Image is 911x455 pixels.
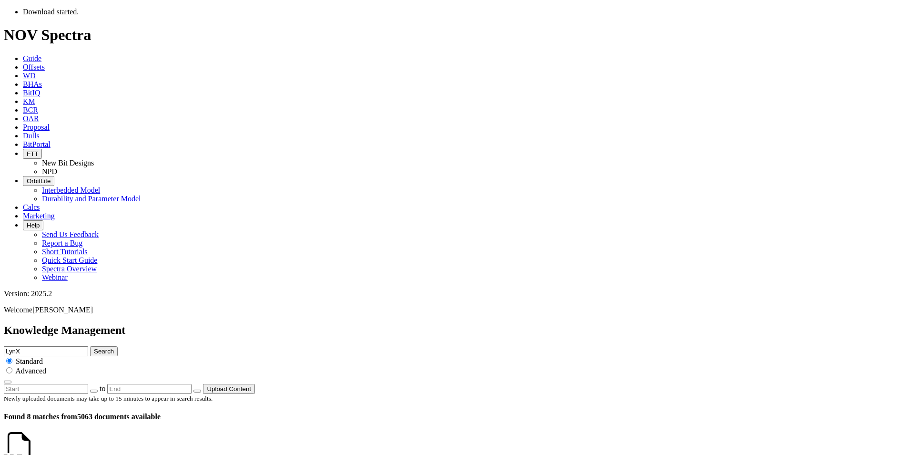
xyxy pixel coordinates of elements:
[4,413,907,421] h4: 5063 documents available
[23,106,38,114] a: BCR
[90,346,118,356] button: Search
[42,195,141,203] a: Durability and Parameter Model
[27,150,38,157] span: FTT
[23,8,79,16] span: Download started.
[4,26,907,44] h1: NOV Spectra
[23,212,55,220] a: Marketing
[15,367,46,375] span: Advanced
[4,290,907,298] div: Version: 2025.2
[42,248,88,256] a: Short Tutorials
[23,114,39,123] a: OAR
[23,54,41,62] a: Guide
[100,384,105,393] span: to
[23,123,50,131] a: Proposal
[4,324,907,337] h2: Knowledge Management
[4,384,88,394] input: Start
[32,306,93,314] span: [PERSON_NAME]
[42,230,99,238] a: Send Us Feedback
[23,80,42,88] a: BHAs
[4,395,213,402] small: Newly uploaded documents may take up to 15 minutes to appear in search results.
[16,357,43,365] span: Standard
[4,346,88,356] input: e.g. Smoothsteer Record
[42,167,57,176] a: NPD
[23,140,51,148] a: BitPortal
[23,149,42,159] button: FTT
[27,222,40,229] span: Help
[42,256,97,264] a: Quick Start Guide
[42,186,100,194] a: Interbedded Model
[23,97,35,105] a: KM
[23,72,36,80] a: WD
[42,159,94,167] a: New Bit Designs
[23,176,54,186] button: OrbitLite
[4,306,907,314] p: Welcome
[23,220,43,230] button: Help
[203,384,255,394] button: Upload Content
[4,413,77,421] span: Found 8 matches from
[42,265,97,273] a: Spectra Overview
[23,89,40,97] a: BitIQ
[23,203,40,211] a: Calcs
[23,63,45,71] a: Offsets
[42,273,68,281] a: Webinar
[23,132,40,140] a: Dulls
[42,239,82,247] a: Report a Bug
[27,177,51,185] span: OrbitLite
[107,384,192,394] input: End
